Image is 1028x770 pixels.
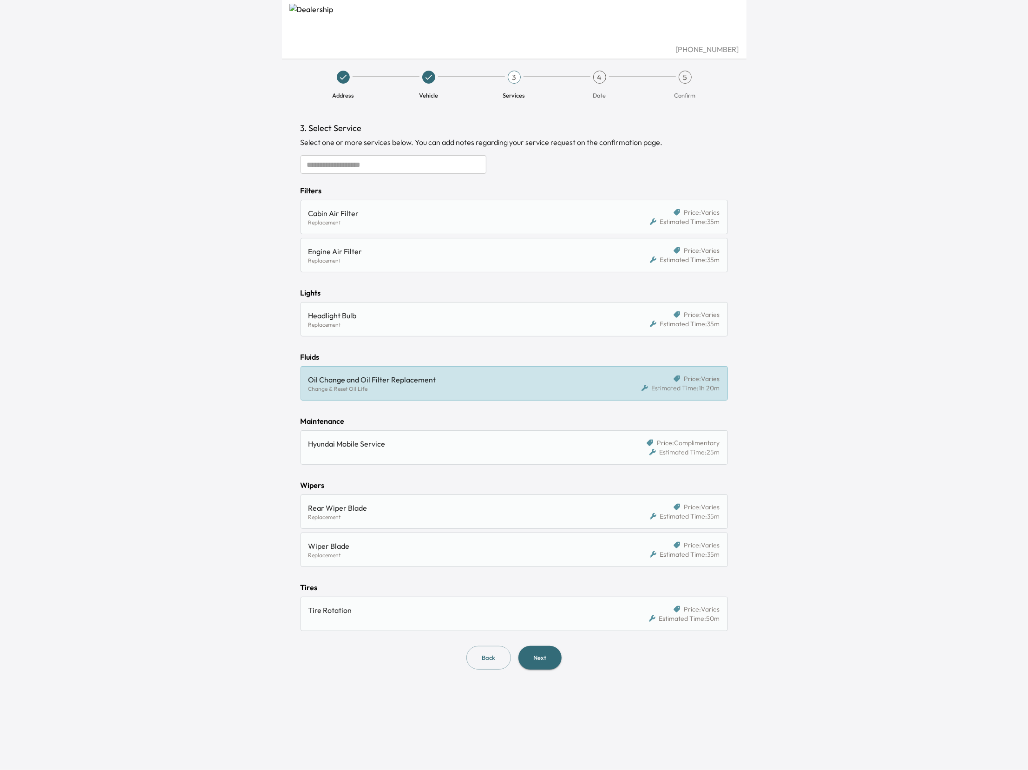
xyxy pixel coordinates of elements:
[593,71,606,84] div: 4
[684,310,720,319] span: Price: Varies
[684,502,720,512] span: Price: Varies
[301,185,728,196] div: Filters
[308,438,610,449] div: Hyundai Mobile Service
[332,91,354,99] span: Address
[289,4,739,44] img: Dealership
[301,351,728,362] div: Fluids
[649,448,720,457] div: Estimated Time: 25m
[642,383,720,393] div: Estimated Time: 1h 20m
[684,374,720,383] span: Price: Varies
[466,646,511,670] button: Back
[308,321,610,329] div: Replacement
[301,122,728,135] h1: 3. Select Service
[308,257,610,264] div: Replacement
[684,208,720,217] span: Price: Varies
[308,374,610,385] div: Oil Change and Oil Filter Replacement
[684,605,720,614] span: Price: Varies
[301,480,728,491] div: Wipers
[308,513,610,521] div: Replacement
[308,540,610,552] div: Wiper Blade
[657,438,720,448] span: Price: Complimentary
[301,137,728,148] div: Select one or more services below. You can add notes regarding your service request on the confir...
[650,319,720,329] div: Estimated Time: 35m
[308,208,610,219] div: Cabin Air Filter
[301,287,728,298] div: Lights
[308,310,610,321] div: Headlight Bulb
[650,217,720,226] div: Estimated Time: 35m
[518,646,562,670] button: Next
[650,550,720,559] div: Estimated Time: 35m
[308,552,610,559] div: Replacement
[289,44,739,55] div: [PHONE_NUMBER]
[593,91,606,99] span: Date
[419,91,438,99] span: Vehicle
[503,91,525,99] span: Services
[649,614,720,623] div: Estimated Time: 50m
[301,582,728,593] div: Tires
[301,415,728,427] div: Maintenance
[679,71,692,84] div: 5
[308,219,610,226] div: Replacement
[674,91,696,99] span: Confirm
[650,512,720,521] div: Estimated Time: 35m
[508,71,521,84] div: 3
[684,540,720,550] span: Price: Varies
[308,246,610,257] div: Engine Air Filter
[684,246,720,255] span: Price: Varies
[308,605,610,616] div: Tire Rotation
[308,385,610,393] div: Change & Reset Oil Life
[308,502,610,513] div: Rear Wiper Blade
[650,255,720,264] div: Estimated Time: 35m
